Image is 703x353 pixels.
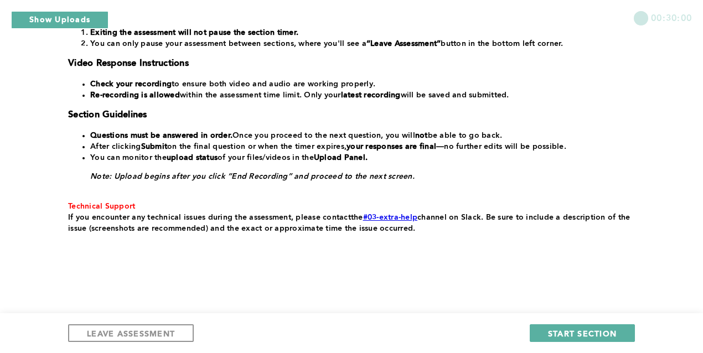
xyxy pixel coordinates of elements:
[141,143,168,150] strong: Submit
[90,130,630,141] li: Once you proceed to the next question, you will be able to go back.
[11,11,108,29] button: Show Uploads
[415,132,428,139] strong: not
[90,80,172,88] strong: Check your recording
[363,214,418,221] a: #03-extra-help
[341,91,401,99] strong: latest recording
[651,11,692,24] span: 00:30:00
[68,214,633,232] span: . Be sure to include a description of the issue (screenshots are recommended) and the exact or ap...
[366,40,441,48] strong: “Leave Assessment”
[314,154,368,162] strong: Upload Panel.
[167,154,218,162] strong: upload status
[68,324,194,342] button: LEAVE ASSESSMENT
[90,79,630,90] li: to ensure both video and audio are working properly.
[90,38,630,49] li: You can only pause your assessment between sections, where you'll see a button in the bottom left...
[90,132,232,139] strong: Questions must be answered in order.
[90,90,630,101] li: within the assessment time limit. Only your will be saved and submitted.
[68,214,351,221] span: If you encounter any technical issues during the assessment, please contact
[90,141,630,152] li: After clicking on the final question or when the timer expires, —no further edits will be possible.
[68,203,135,210] span: Technical Support
[548,328,617,339] span: START SECTION
[90,152,630,163] li: You can monitor the of your files/videos in the
[90,29,298,37] strong: Exiting the assessment will not pause the section timer.
[90,91,180,99] strong: Re-recording is allowed
[68,58,630,69] h3: Video Response Instructions
[68,110,630,121] h3: Section Guidelines
[87,328,175,339] span: LEAVE ASSESSMENT
[530,324,635,342] button: START SECTION
[68,212,630,234] p: the channel on Slack
[90,173,415,180] em: Note: Upload begins after you click “End Recording” and proceed to the next screen.
[347,143,436,150] strong: your responses are final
